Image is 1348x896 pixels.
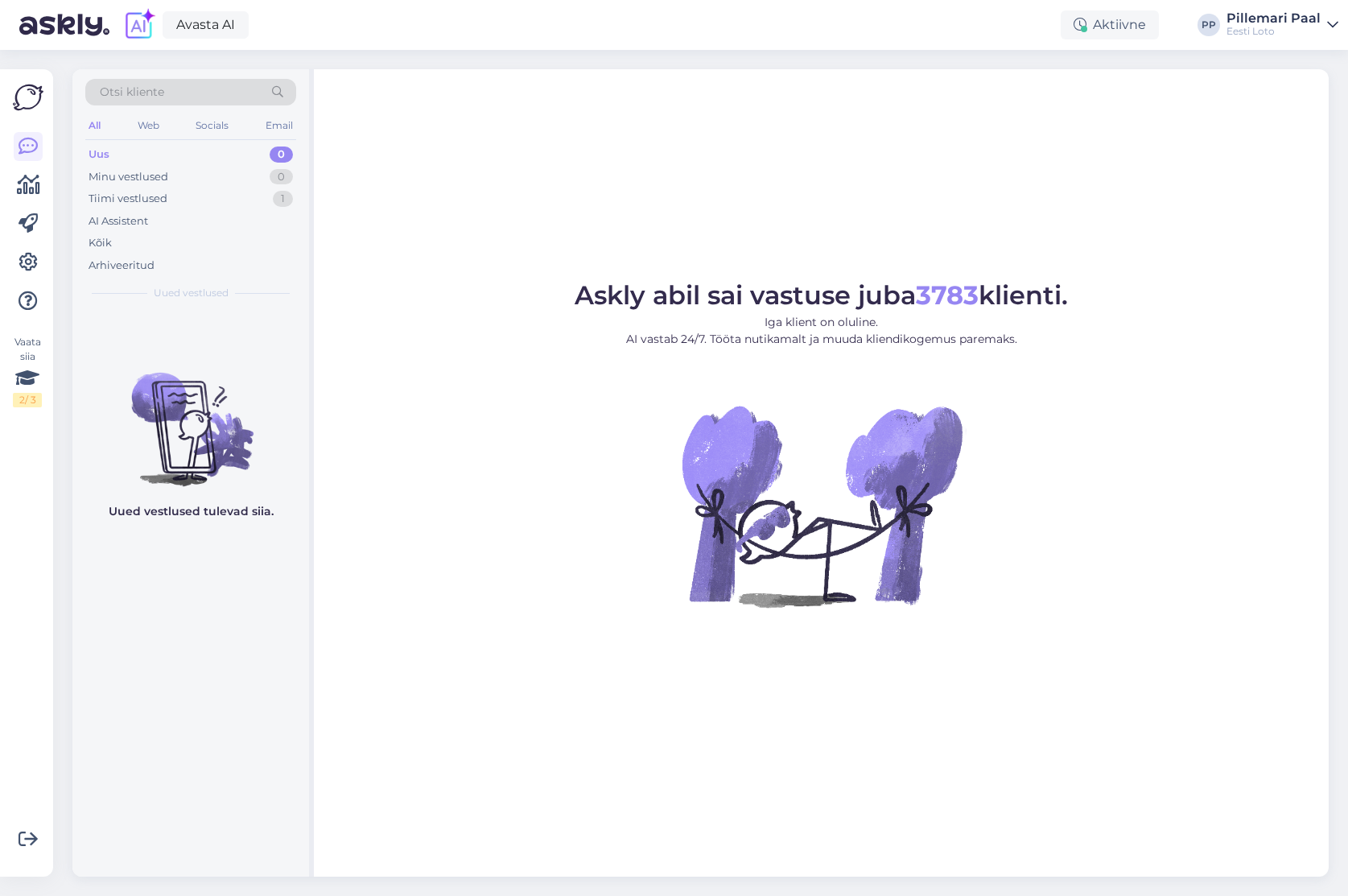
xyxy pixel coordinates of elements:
div: 1 [273,191,293,207]
div: Eesti Loto [1226,25,1321,38]
a: Pillemari PaalEesti Loto [1226,12,1338,38]
img: explore-ai [122,8,156,42]
img: Askly Logo [13,82,43,113]
p: Uued vestlused tulevad siia. [109,503,274,520]
div: 0 [270,147,293,163]
div: Minu vestlused [89,169,168,185]
div: PP [1198,14,1220,36]
div: 0 [270,169,293,185]
p: Iga klient on oluline. AI vastab 24/7. Tööta nutikamalt ja muuda kliendikogemus paremaks. [575,314,1068,348]
div: Socials [192,115,232,136]
img: No chats [72,344,309,489]
div: Email [262,115,296,136]
span: Uued vestlused [154,286,229,300]
div: Arhiveeritud [89,258,155,274]
div: Web [134,115,163,136]
div: Tiimi vestlused [89,191,167,207]
div: AI Assistent [89,213,148,229]
div: All [85,115,104,136]
div: 2 / 3 [13,393,42,407]
div: Uus [89,147,109,163]
img: No Chat active [677,361,967,650]
div: Aktiivne [1061,10,1159,39]
span: Otsi kliente [100,84,164,101]
a: Avasta AI [163,11,249,39]
div: Kõik [89,235,112,251]
div: Pillemari Paal [1226,12,1321,25]
div: Vaata siia [13,335,42,407]
span: Askly abil sai vastuse juba klienti. [575,279,1068,311]
b: 3783 [916,279,979,311]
